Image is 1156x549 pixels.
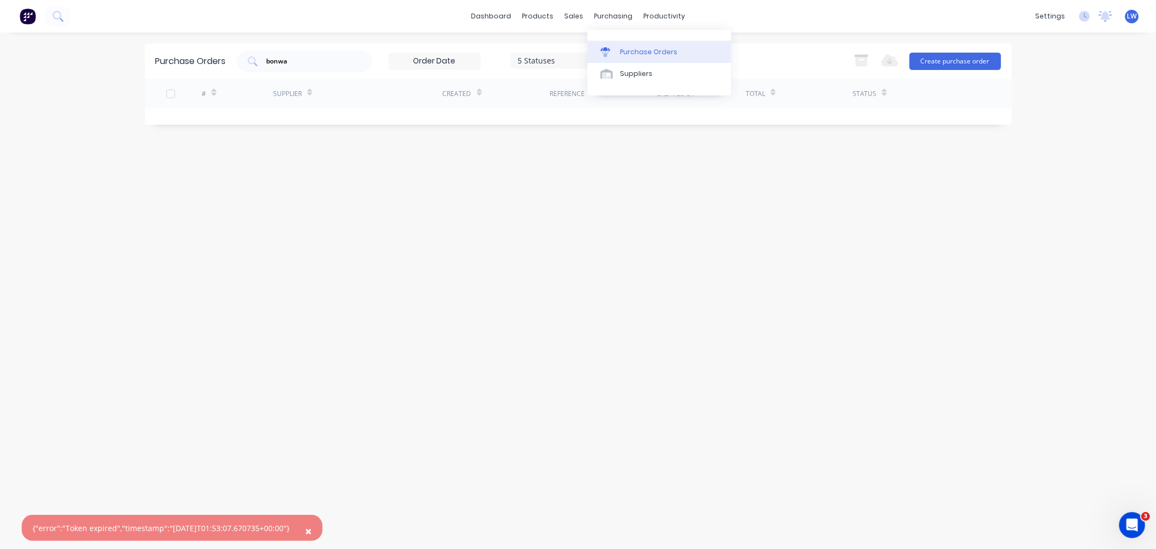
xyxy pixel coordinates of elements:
button: Close [294,518,322,544]
button: Create purchase order [909,53,1001,70]
div: 5 Statuses [518,55,595,66]
div: Purchase Orders [156,55,226,68]
div: Total [746,89,765,99]
span: LW [1127,11,1137,21]
div: Purchase Orders [620,47,677,57]
input: Order Date [389,53,480,69]
div: Status [853,89,876,99]
iframe: Intercom live chat [1119,512,1145,538]
div: Created [443,89,472,99]
div: settings [1030,8,1070,24]
a: dashboard [466,8,516,24]
span: × [305,524,312,539]
div: Suppliers [620,69,653,79]
a: Purchase Orders [587,41,731,62]
div: Supplier [273,89,302,99]
div: Reference [550,89,585,99]
div: productivity [638,8,690,24]
input: Search purchase orders... [266,56,356,67]
div: # [202,89,206,99]
div: sales [559,8,589,24]
a: Suppliers [587,63,731,85]
div: purchasing [589,8,638,24]
img: Factory [20,8,36,24]
div: products [516,8,559,24]
span: 3 [1141,512,1150,521]
div: {"error":"Token expired","timestamp":"[DATE]T01:53:07.670735+00:00"} [33,522,289,534]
